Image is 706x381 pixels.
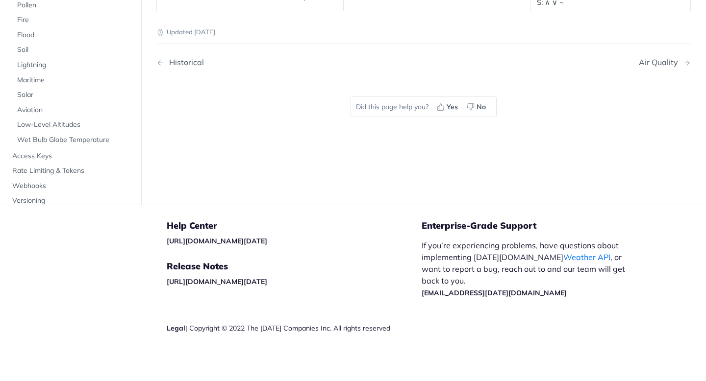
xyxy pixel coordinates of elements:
[422,288,567,297] a: [EMAIL_ADDRESS][DATE][DOMAIN_NAME]
[167,237,267,245] a: [URL][DOMAIN_NAME][DATE]
[167,277,267,286] a: [URL][DOMAIN_NAME][DATE]
[17,45,131,55] span: Soil
[17,75,131,85] span: Maritime
[17,15,131,25] span: Fire
[156,27,691,37] p: Updated [DATE]
[639,58,683,67] div: Air Quality
[12,196,131,206] span: Versioning
[164,58,204,67] div: Historical
[167,220,422,232] h5: Help Center
[433,99,463,114] button: Yes
[639,58,691,67] a: Next Page: Air Quality
[563,252,610,262] a: Weather API
[7,149,134,164] a: Access Keys
[12,73,134,88] a: Maritime
[156,48,691,77] nav: Pagination Controls
[17,90,131,100] span: Solar
[167,324,185,333] a: Legal
[12,103,134,118] a: Aviation
[17,105,131,115] span: Aviation
[17,30,131,40] span: Flood
[167,323,422,333] div: | Copyright © 2022 The [DATE] Companies Inc. All rights reserved
[17,135,131,145] span: Wet Bulb Globe Temperature
[17,120,131,130] span: Low-Level Altitudes
[12,88,134,102] a: Solar
[12,43,134,57] a: Soil
[7,164,134,178] a: Rate Limiting & Tokens
[447,102,458,112] span: Yes
[12,151,131,161] span: Access Keys
[463,99,491,114] button: No
[167,261,422,272] h5: Release Notes
[17,0,131,10] span: Pollen
[12,166,131,176] span: Rate Limiting & Tokens
[12,28,134,43] a: Flood
[422,220,651,232] h5: Enterprise-Grade Support
[422,239,635,298] p: If you’re experiencing problems, have questions about implementing [DATE][DOMAIN_NAME] , or want ...
[7,179,134,193] a: Webhooks
[17,60,131,70] span: Lightning
[12,181,131,191] span: Webhooks
[12,13,134,27] a: Fire
[7,193,134,208] a: Versioning
[156,58,385,67] a: Previous Page: Historical
[477,102,486,112] span: No
[12,118,134,132] a: Low-Level Altitudes
[12,58,134,72] a: Lightning
[351,96,497,117] div: Did this page help you?
[12,133,134,147] a: Wet Bulb Globe Temperature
